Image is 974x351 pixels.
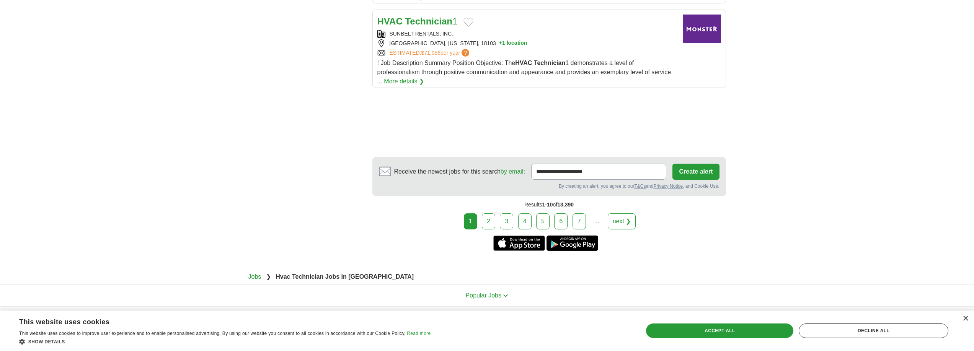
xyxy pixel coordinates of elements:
h4: Country selection [607,307,726,328]
a: ESTIMATED:$71,056per year? [390,49,471,57]
a: 4 [518,213,532,229]
div: Close [963,316,968,322]
a: T&Cs [634,184,646,189]
span: ❯ [266,273,271,280]
span: ! Job Description Summary Position Objective: The 1 demonstrates a level of professionalism throu... [377,60,671,84]
a: 7 [573,213,586,229]
a: next ❯ [608,213,636,229]
span: This website uses cookies to improve user experience and to enable personalised advertising. By u... [19,331,406,336]
span: Popular Jobs [466,292,501,299]
a: Get the Android app [547,236,598,251]
button: Add to favorite jobs [463,18,473,27]
button: Create alert [672,164,719,180]
span: $71,056 [421,50,441,56]
div: Decline all [799,323,948,338]
div: This website uses cookies [19,315,411,327]
a: Read more, opens a new window [407,331,431,336]
div: Show details [19,338,431,345]
strong: Technician [534,60,565,66]
span: ? [462,49,469,57]
span: 13,390 [557,201,574,208]
strong: HVAC [377,16,403,26]
img: Company logo [683,15,721,43]
span: 1-10 [542,201,553,208]
div: Results of [372,196,726,213]
span: + [499,39,502,47]
div: By creating an alert, you agree to our and , and Cookie Use. [379,183,719,190]
a: HVAC Technician1 [377,16,458,26]
a: 5 [536,213,550,229]
img: toggle icon [503,294,508,297]
a: Privacy Notice [653,184,683,189]
div: SUNBELT RENTALS, INC. [377,30,677,38]
span: Receive the newest jobs for this search : [394,167,525,176]
a: by email [501,168,524,175]
div: Accept all [646,323,793,338]
strong: HVAC [515,60,532,66]
button: +1 location [499,39,527,47]
span: Show details [28,339,65,344]
strong: Hvac Technician Jobs in [GEOGRAPHIC_DATA] [276,273,414,280]
strong: Technician [405,16,452,26]
a: 2 [482,213,495,229]
a: 3 [500,213,513,229]
a: Jobs [248,273,261,280]
div: ... [589,214,604,229]
a: 6 [554,213,568,229]
a: More details ❯ [384,77,424,86]
iframe: Ads by Google [372,94,726,151]
div: 1 [464,213,477,229]
div: [GEOGRAPHIC_DATA], [US_STATE], 18103 [377,39,677,47]
a: Get the iPhone app [493,236,545,251]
